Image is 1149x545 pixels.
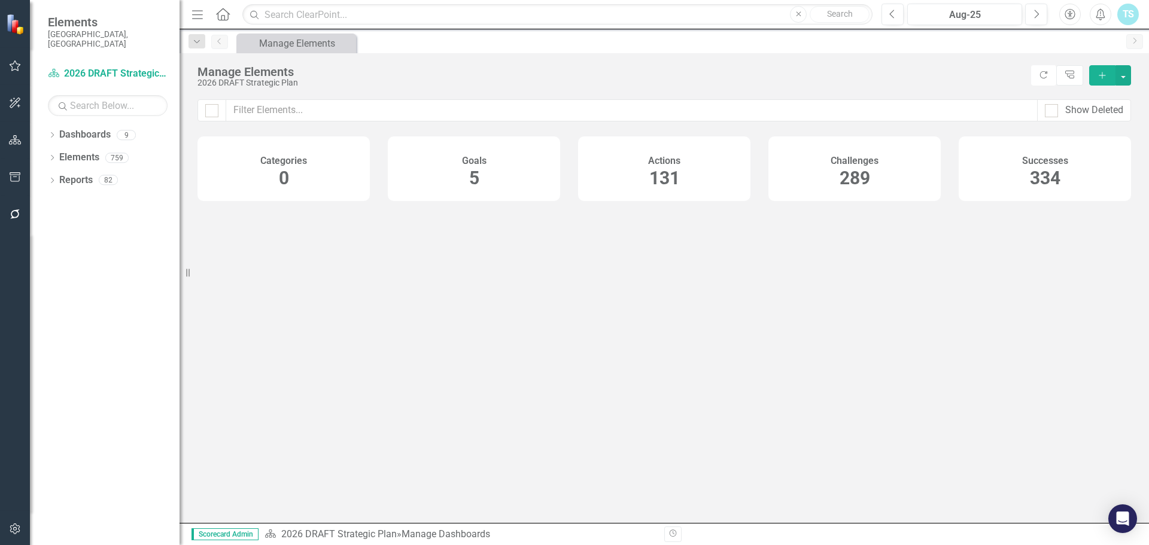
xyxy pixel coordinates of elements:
div: Manage Elements [259,36,353,51]
div: Show Deleted [1065,103,1123,117]
img: ClearPoint Strategy [5,13,28,35]
span: 289 [840,168,870,188]
h4: Goals [462,156,487,166]
button: Search [810,6,870,23]
button: TS [1117,4,1139,25]
small: [GEOGRAPHIC_DATA], [GEOGRAPHIC_DATA] [48,29,168,49]
div: Open Intercom Messenger [1108,504,1137,533]
span: 5 [469,168,479,188]
div: Manage Elements [197,65,1025,78]
span: Scorecard Admin [191,528,259,540]
span: Search [827,9,853,19]
span: 131 [649,168,680,188]
span: Elements [48,15,168,29]
input: Search Below... [48,95,168,116]
h4: Successes [1022,156,1068,166]
div: 2026 DRAFT Strategic Plan [197,78,1025,87]
div: » Manage Dashboards [265,528,655,541]
a: Dashboards [59,128,111,142]
h4: Actions [648,156,680,166]
div: 82 [99,175,118,185]
input: Filter Elements... [226,99,1038,121]
div: 759 [105,153,129,163]
span: 0 [279,168,289,188]
button: Aug-25 [907,4,1022,25]
input: Search ClearPoint... [242,4,873,25]
h4: Categories [260,156,307,166]
div: 9 [117,130,136,140]
a: 2026 DRAFT Strategic Plan [281,528,397,540]
a: Elements [59,151,99,165]
a: Manage Elements [239,36,353,51]
span: 334 [1030,168,1060,188]
h4: Challenges [831,156,879,166]
a: Reports [59,173,93,187]
a: 2026 DRAFT Strategic Plan [48,67,168,81]
div: Aug-25 [911,8,1018,22]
